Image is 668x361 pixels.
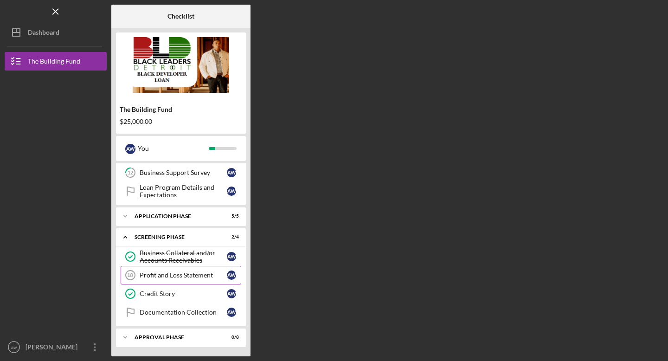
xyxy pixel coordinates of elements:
[227,271,236,280] div: a w
[167,13,194,20] b: Checklist
[5,23,107,42] button: Dashboard
[121,163,241,182] a: 12Business Support Surveyaw
[28,52,80,73] div: The Building Fund
[140,169,227,176] div: Business Support Survey
[28,23,59,44] div: Dashboard
[135,335,216,340] div: Approval Phase
[5,338,107,356] button: aw[PERSON_NAME]
[135,213,216,219] div: Application Phase
[222,213,239,219] div: 5 / 5
[227,289,236,298] div: a w
[227,308,236,317] div: a w
[128,170,133,176] tspan: 12
[140,309,227,316] div: Documentation Collection
[125,144,135,154] div: a w
[121,247,241,266] a: Business Collateral and/or Accounts Receivablesaw
[5,52,107,71] button: The Building Fund
[227,187,236,196] div: a w
[222,335,239,340] div: 0 / 8
[140,184,227,199] div: Loan Program Details and Expectations
[121,284,241,303] a: Credit Storyaw
[116,37,246,93] img: Product logo
[11,345,17,350] text: aw
[227,252,236,261] div: a w
[140,249,227,264] div: Business Collateral and/or Accounts Receivables
[140,271,227,279] div: Profit and Loss Statement
[23,338,83,359] div: [PERSON_NAME]
[138,141,209,156] div: You
[121,266,241,284] a: 18Profit and Loss Statementaw
[135,234,216,240] div: Screening Phase
[121,182,241,200] a: Loan Program Details and Expectationsaw
[222,234,239,240] div: 2 / 4
[121,303,241,322] a: Documentation Collectionaw
[120,118,242,125] div: $25,000.00
[140,290,227,297] div: Credit Story
[127,272,133,278] tspan: 18
[227,168,236,177] div: a w
[120,106,242,113] div: The Building Fund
